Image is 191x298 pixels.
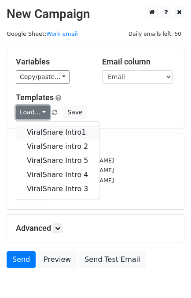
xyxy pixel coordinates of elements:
a: ViralSnare intro 2 [16,140,99,154]
small: [EMAIL_ADDRESS][DOMAIN_NAME] [16,167,114,174]
a: Daily emails left: 50 [125,30,184,37]
a: Send Test Email [79,251,146,268]
h5: Email column [102,57,175,67]
a: Send [7,251,36,268]
a: ViralSnare Intro 4 [16,168,99,182]
small: [EMAIL_ADDRESS][DOMAIN_NAME] [16,177,114,184]
h2: New Campaign [7,7,184,22]
a: ViralSnare Intro 3 [16,182,99,196]
button: Save [63,106,86,119]
a: ViralSnare Intro 5 [16,154,99,168]
h5: Advanced [16,223,175,233]
h5: Variables [16,57,89,67]
a: Copy/paste... [16,70,70,84]
small: [EMAIL_ADDRESS][DOMAIN_NAME] [16,157,114,164]
span: Daily emails left: 50 [125,29,184,39]
small: Google Sheet: [7,30,78,37]
a: Preview [38,251,77,268]
a: Work email [46,30,78,37]
a: Templates [16,93,54,102]
a: Load... [16,106,50,119]
a: ViralSnare Intro1 [16,125,99,140]
iframe: Chat Widget [147,256,191,298]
